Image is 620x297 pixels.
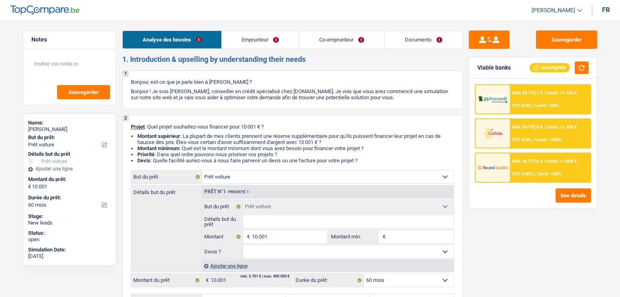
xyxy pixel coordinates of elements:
[556,188,591,203] button: See details
[57,85,110,99] button: Sauvegarder
[28,236,111,243] div: open
[137,157,454,164] li: : Quelle facilité auriez-vous à nous faire parvenir un devis ou une facture pour votre projet ?
[532,103,534,108] span: /
[28,253,111,260] div: [DATE]
[512,171,534,177] span: DTI: 0.82%
[512,137,531,142] span: DTI: 0.9%
[131,124,145,130] span: Projet
[379,230,388,243] span: €
[240,275,289,278] div: min: 3.701 € / max: 400.000 €
[28,230,111,236] div: Status:
[131,274,202,287] label: Montant du prêt
[532,7,575,14] span: [PERSON_NAME]
[202,200,243,213] label: But du prêt
[28,120,111,126] div: Name:
[535,137,561,142] span: Limit: <100%
[547,90,577,96] span: Limit: >1.150 €
[512,124,543,130] span: NAI: 24 775,5 €
[10,5,79,15] img: TopCompare Logo
[28,134,109,141] label: But du prêt:
[131,186,202,195] label: Détails but du prêt
[538,171,561,177] span: Limit: <60%
[329,230,379,243] label: Montant min.
[478,126,508,141] img: Cofidis
[123,31,221,48] a: Analyse des besoins
[478,95,508,104] img: AlphaCredit
[202,215,243,228] label: Détails but du prêt
[131,170,202,183] label: But du prêt
[385,31,462,48] a: Documents
[123,116,129,122] div: 2
[512,103,531,108] span: DTI: 0.9%
[202,274,211,287] span: €
[299,31,384,48] a: Co-emprunteur
[293,274,364,287] label: Durée du prêt:
[202,189,251,194] div: Prêt n°1
[478,160,508,175] img: Record Credits
[547,159,577,164] span: Limit: >1.506 €
[28,151,111,157] div: Détails but du prêt
[547,124,577,130] span: Limit: >1.100 €
[512,90,543,96] span: NAI: 24 775,1 €
[243,230,252,243] span: €
[137,133,180,139] strong: Montant supérieur
[202,260,454,272] div: Ajouter une ligne
[31,36,108,43] h5: Notes
[226,190,249,194] span: - Priorité 1
[202,245,243,258] label: Devis ?
[530,63,570,72] div: Incomplete
[28,220,111,226] div: New leads
[131,124,454,130] p: : Quel projet souhaitez-vous financer pour 10 001 € ?
[137,133,454,145] li: : La plupart de mes clients prennent une réserve supplémentaire pour qu'ils puissent financer leu...
[28,176,109,183] label: Montant du prêt:
[123,71,129,77] div: 1
[535,171,536,177] span: /
[544,124,545,130] span: /
[137,151,154,157] strong: Priorité
[137,157,150,164] span: Devis
[536,31,597,49] button: Sauvegarder
[28,183,31,190] span: €
[512,159,543,164] span: NAI: 26 777,6 €
[525,4,582,17] a: [PERSON_NAME]
[28,247,111,253] div: Simulation Date:
[137,145,179,151] strong: Montant minimum
[535,103,559,108] span: Limit: <50%
[137,145,454,151] li: : Quel est le montant minimum dont vous avez besoin pour financer votre projet ?
[477,64,511,71] div: Viable banks
[28,126,111,133] div: [PERSON_NAME]
[544,159,545,164] span: /
[68,90,99,95] span: Sauvegarder
[28,213,111,220] div: Stage:
[122,55,463,64] h2: 1. Introduction & upselling by understanding their needs
[131,79,454,85] p: Bonjour, est-ce que je parle bien à [PERSON_NAME] ?
[544,90,545,96] span: /
[137,151,454,157] li: : Dans quel ordre pouvons-nous prioriser vos projets ?
[222,31,299,48] a: Emprunteur
[28,166,111,172] div: Ajouter une ligne
[532,137,534,142] span: /
[602,6,610,14] div: fr
[28,194,109,201] label: Durée du prêt:
[131,88,454,100] p: Bonjour ! Je suis [PERSON_NAME], conseiller en crédit spécialisé chez [DOMAIN_NAME]. Je vois que ...
[202,230,243,243] label: Montant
